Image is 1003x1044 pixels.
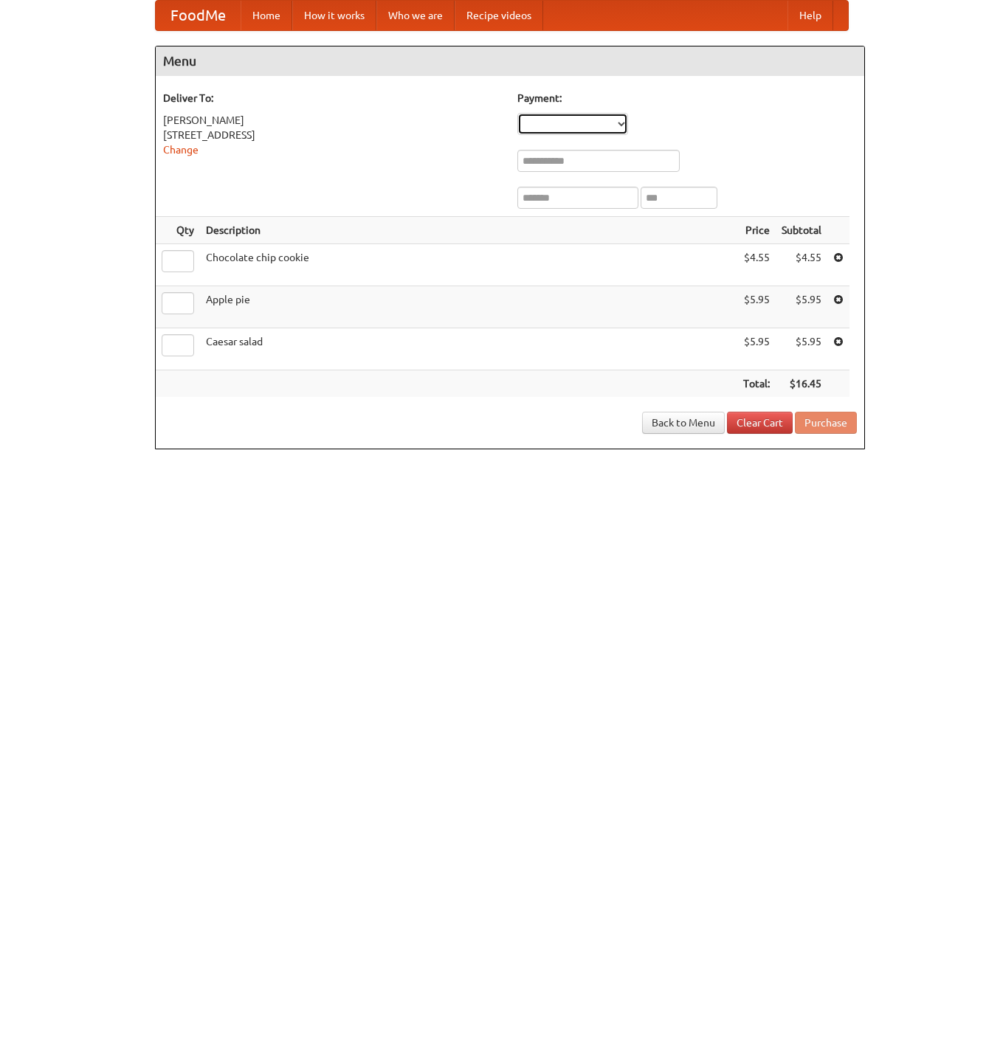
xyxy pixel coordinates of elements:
td: $5.95 [776,286,827,328]
td: $5.95 [737,286,776,328]
a: Change [163,144,199,156]
th: Description [200,217,737,244]
a: Clear Cart [727,412,793,434]
td: $4.55 [776,244,827,286]
th: $16.45 [776,370,827,398]
td: $5.95 [737,328,776,370]
td: Apple pie [200,286,737,328]
td: $5.95 [776,328,827,370]
h5: Deliver To: [163,91,503,106]
th: Qty [156,217,200,244]
a: How it works [292,1,376,30]
h5: Payment: [517,91,857,106]
h4: Menu [156,46,864,76]
a: Recipe videos [455,1,543,30]
a: FoodMe [156,1,241,30]
div: [STREET_ADDRESS] [163,128,503,142]
td: Chocolate chip cookie [200,244,737,286]
td: Caesar salad [200,328,737,370]
button: Purchase [795,412,857,434]
th: Total: [737,370,776,398]
th: Price [737,217,776,244]
div: [PERSON_NAME] [163,113,503,128]
th: Subtotal [776,217,827,244]
a: Who we are [376,1,455,30]
a: Back to Menu [642,412,725,434]
a: Help [787,1,833,30]
a: Home [241,1,292,30]
td: $4.55 [737,244,776,286]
